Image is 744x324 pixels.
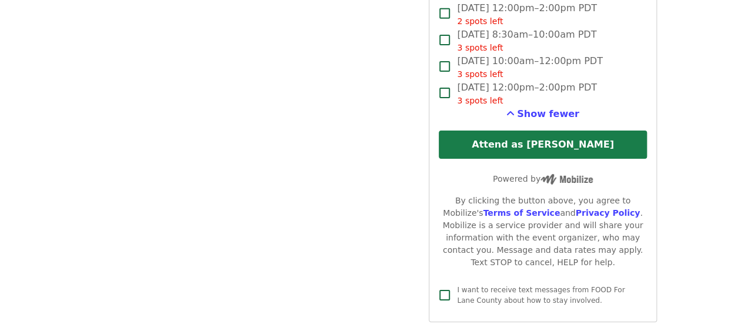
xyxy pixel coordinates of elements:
[457,54,602,81] span: [DATE] 10:00am–12:00pm PDT
[457,69,503,79] span: 3 spots left
[457,286,625,305] span: I want to receive text messages from FOOD For Lane County about how to stay involved.
[493,174,593,183] span: Powered by
[517,108,579,119] span: Show fewer
[541,174,593,185] img: Powered by Mobilize
[457,1,597,28] span: [DATE] 12:00pm–2:00pm PDT
[457,96,503,105] span: 3 spots left
[457,43,503,52] span: 3 spots left
[506,107,579,121] button: See more timeslots
[439,131,646,159] button: Attend as [PERSON_NAME]
[483,208,560,218] a: Terms of Service
[457,28,596,54] span: [DATE] 8:30am–10:00am PDT
[439,195,646,269] div: By clicking the button above, you agree to Mobilize's and . Mobilize is a service provider and wi...
[457,81,597,107] span: [DATE] 12:00pm–2:00pm PDT
[575,208,640,218] a: Privacy Policy
[457,16,503,26] span: 2 spots left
